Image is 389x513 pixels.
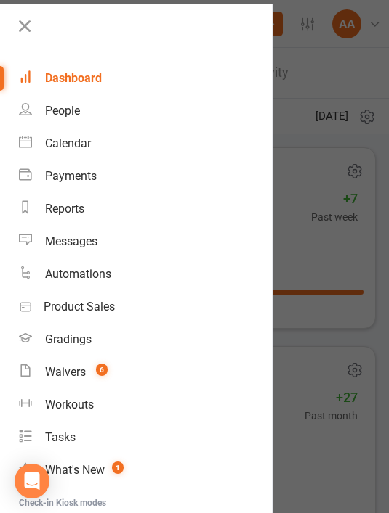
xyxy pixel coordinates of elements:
[45,398,94,411] div: Workouts
[45,332,92,346] div: Gradings
[19,388,272,421] a: Workouts
[19,290,272,323] a: Product Sales
[45,202,84,216] div: Reports
[45,71,102,85] div: Dashboard
[19,454,272,486] a: What's New1
[19,127,272,160] a: Calendar
[19,258,272,290] a: Automations
[19,356,272,388] a: Waivers 6
[112,461,124,474] span: 1
[45,136,91,150] div: Calendar
[19,192,272,225] a: Reports
[45,169,97,183] div: Payments
[44,300,115,313] div: Product Sales
[19,225,272,258] a: Messages
[19,94,272,127] a: People
[15,464,49,498] div: Open Intercom Messenger
[19,421,272,454] a: Tasks
[45,267,111,281] div: Automations
[45,430,76,444] div: Tasks
[45,365,86,379] div: Waivers
[19,62,272,94] a: Dashboard
[96,364,108,376] span: 6
[45,463,105,477] div: What's New
[45,104,80,118] div: People
[19,160,272,192] a: Payments
[19,323,272,356] a: Gradings
[45,234,97,248] div: Messages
